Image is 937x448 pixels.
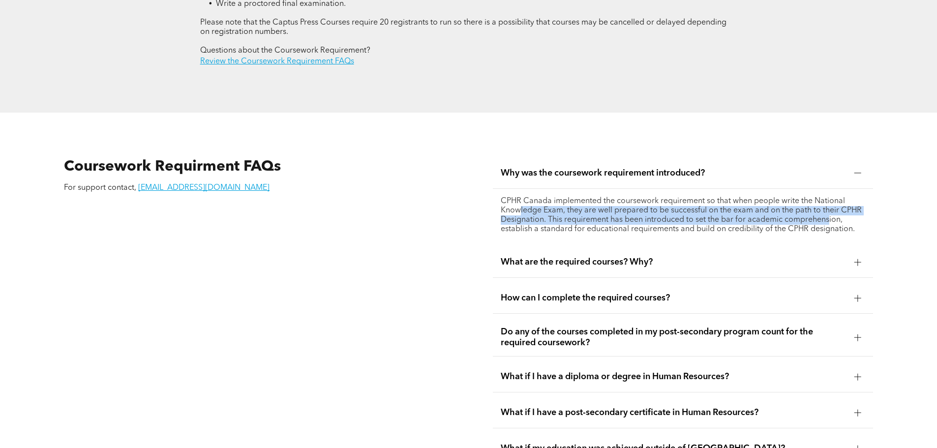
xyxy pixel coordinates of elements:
[200,58,354,65] a: Review the Coursework Requirement FAQs
[501,168,846,179] span: Why was the coursework requirement introduced?
[501,293,846,303] span: How can I complete the required courses?
[200,47,370,55] span: Questions about the Coursework Requirement?
[501,407,846,418] span: What if I have a post-secondary certificate in Human Resources?
[200,19,726,36] span: Please note that the Captus Press Courses require 20 registrants to run so there is a possibility...
[138,184,270,192] a: [EMAIL_ADDRESS][DOMAIN_NAME]
[64,184,136,192] span: For support contact,
[501,197,865,234] p: CPHR Canada implemented the coursework requirement so that when people write the National Knowled...
[501,327,846,348] span: Do any of the courses completed in my post-secondary program count for the required coursework?
[64,159,281,174] span: Coursework Requirment FAQs
[501,257,846,268] span: What are the required courses? Why?
[501,371,846,382] span: What if I have a diploma or degree in Human Resources?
